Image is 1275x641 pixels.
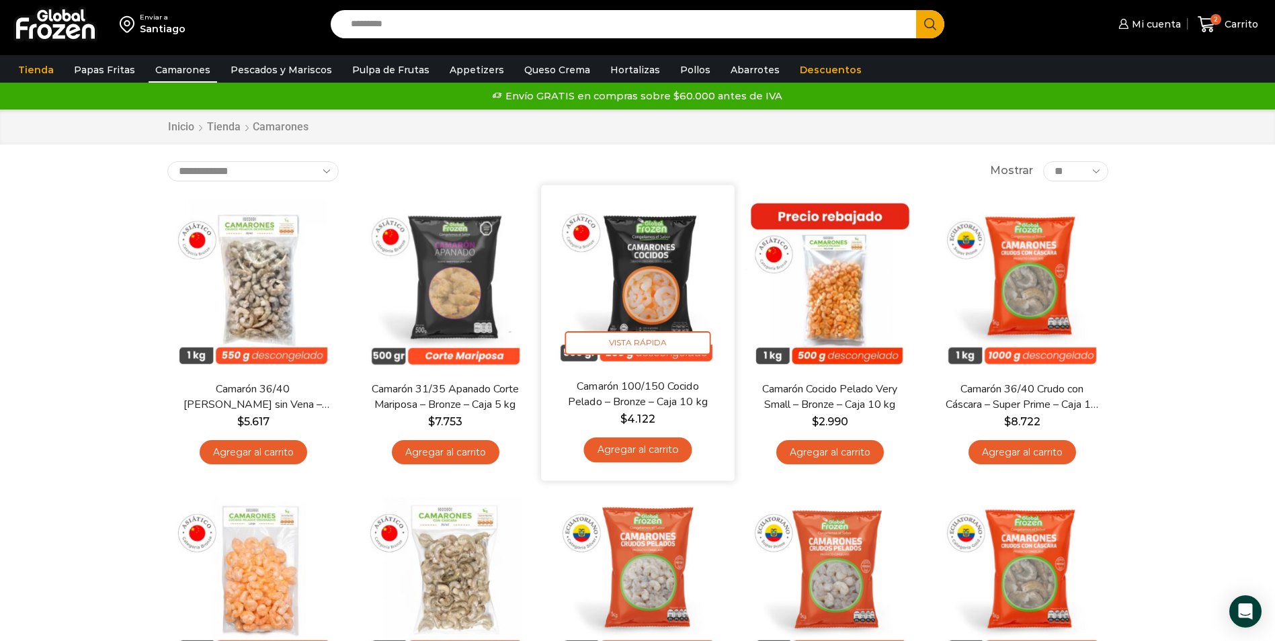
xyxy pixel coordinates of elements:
img: address-field-icon.svg [120,13,140,36]
bdi: 7.753 [428,415,462,428]
span: $ [812,415,819,428]
a: Agregar al carrito: “Camarón 36/40 Crudo Pelado sin Vena - Bronze - Caja 10 kg” [200,440,307,465]
a: Agregar al carrito: “Camarón 100/150 Cocido Pelado - Bronze - Caja 10 kg” [583,437,692,462]
a: Pulpa de Frutas [345,57,436,83]
span: Carrito [1221,17,1258,31]
a: Pescados y Mariscos [224,57,339,83]
a: Camarón 31/35 Apanado Corte Mariposa – Bronze – Caja 5 kg [368,382,522,413]
nav: Breadcrumb [167,120,309,135]
span: $ [237,415,244,428]
a: Tienda [11,57,60,83]
span: Mostrar [990,163,1033,179]
a: Descuentos [793,57,868,83]
a: Agregar al carrito: “Camarón 36/40 Crudo con Cáscara - Super Prime - Caja 10 kg” [969,440,1076,465]
a: Agregar al carrito: “Camarón 31/35 Apanado Corte Mariposa - Bronze - Caja 5 kg” [392,440,499,465]
a: Mi cuenta [1115,11,1181,38]
a: Pollos [673,57,717,83]
div: Open Intercom Messenger [1229,595,1262,628]
span: 2 [1210,14,1221,25]
div: Santiago [140,22,186,36]
bdi: 2.990 [812,415,848,428]
a: 2 Carrito [1194,9,1262,40]
bdi: 5.617 [237,415,270,428]
span: Vista Rápida [565,331,710,355]
a: Papas Fritas [67,57,142,83]
a: Inicio [167,120,195,135]
a: Camarón 36/40 Crudo con Cáscara – Super Prime – Caja 10 kg [944,382,1099,413]
span: Mi cuenta [1128,17,1181,31]
a: Hortalizas [604,57,667,83]
select: Pedido de la tienda [167,161,339,181]
span: $ [1004,415,1011,428]
h1: Camarones [253,120,309,133]
bdi: 4.122 [620,412,655,425]
bdi: 8.722 [1004,415,1040,428]
a: Camarón Cocido Pelado Very Small – Bronze – Caja 10 kg [752,382,907,413]
button: Search button [916,10,944,38]
div: Enviar a [140,13,186,22]
a: Camarón 36/40 [PERSON_NAME] sin Vena – Bronze – Caja 10 kg [175,382,330,413]
a: Camarones [149,57,217,83]
a: Camarón 100/150 Cocido Pelado – Bronze – Caja 10 kg [559,378,715,410]
a: Agregar al carrito: “Camarón Cocido Pelado Very Small - Bronze - Caja 10 kg” [776,440,884,465]
a: Appetizers [443,57,511,83]
a: Tienda [206,120,241,135]
span: $ [428,415,435,428]
a: Abarrotes [724,57,786,83]
a: Queso Crema [518,57,597,83]
span: $ [620,412,627,425]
